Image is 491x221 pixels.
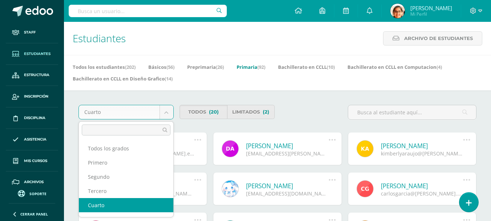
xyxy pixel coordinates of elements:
[79,170,173,184] div: Segundo
[79,198,173,212] div: Cuarto
[79,155,173,170] div: Primero
[79,141,173,155] div: Todos los grados
[79,184,173,198] div: Tercero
